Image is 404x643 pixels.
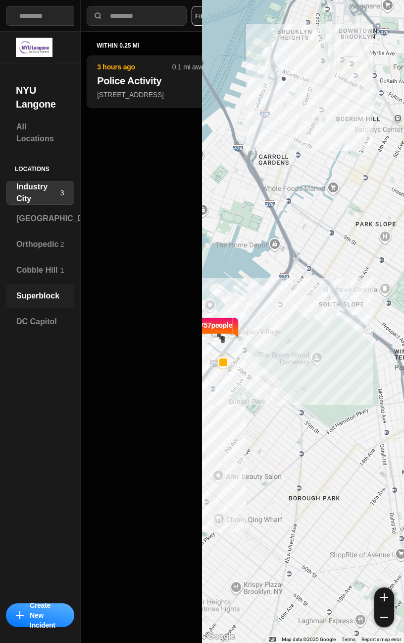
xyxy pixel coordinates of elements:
a: Orthopedic2 [6,233,74,256]
a: 3 hours ago0.1 mi awayPolice Activity[STREET_ADDRESS]star [87,90,218,99]
a: Terms (opens in new tab) [342,637,355,642]
h2: NYU Langone [16,83,64,111]
button: zoom-out [374,607,394,627]
h3: Superblock [16,290,64,302]
a: Industry City3 [6,181,74,205]
a: Open this area in Google Maps (opens a new window) [204,630,237,643]
h3: Orthopedic [16,238,60,250]
a: Superblock [6,284,74,308]
a: DC Capitol [6,310,74,334]
p: 3 hours ago [97,62,172,72]
p: 0.1 mi away [172,62,208,72]
p: 1 [60,265,64,275]
p: Create New Incident [30,600,64,630]
img: zoom-in [380,593,388,601]
button: iconCreate New Incident [6,603,74,627]
h3: All Locations [16,121,64,145]
img: search [93,11,103,21]
button: Filter [192,6,213,26]
img: notch [232,316,240,338]
img: Google [204,630,237,643]
p: 2 [60,239,64,249]
h3: Industry City [16,181,60,205]
h3: [GEOGRAPHIC_DATA] [16,213,101,225]
button: 3 hours ago0.1 mi awayPolice Activity[STREET_ADDRESS]star [87,56,218,108]
h2: Police Activity [97,74,208,88]
span: Map data ©2025 Google [282,637,336,642]
img: logo [16,38,52,57]
p: 3 [60,188,64,198]
p: 757 people [200,320,233,342]
a: [GEOGRAPHIC_DATA] [6,207,74,231]
p: [STREET_ADDRESS] [97,90,208,100]
a: Report a map error [361,637,401,642]
h3: Cobble Hill [16,264,60,276]
button: Keyboard shortcuts [269,636,276,643]
button: zoom-in [374,587,394,607]
h5: Locations [6,153,74,181]
img: zoom-out [380,613,388,621]
img: icon [16,611,24,619]
h5: within 0.25 mi [97,42,208,50]
a: All Locations [6,121,74,145]
h3: DC Capitol [16,316,64,328]
a: Cobble Hill1 [6,258,74,282]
